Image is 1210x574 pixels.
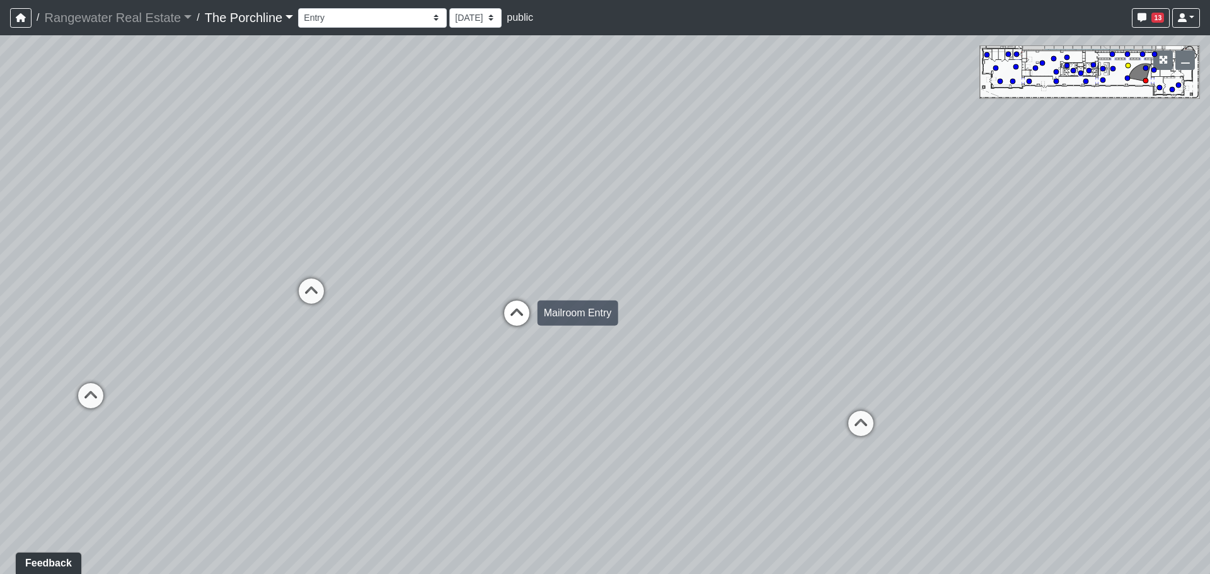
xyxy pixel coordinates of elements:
a: Rangewater Real Estate [44,5,192,30]
iframe: Ybug feedback widget [9,549,84,574]
span: public [507,12,533,23]
span: / [32,5,44,30]
div: Mailroom Entry [538,301,618,326]
span: / [192,5,204,30]
span: 13 [1151,13,1164,23]
a: The Porchline [205,5,294,30]
button: 13 [1132,8,1170,28]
